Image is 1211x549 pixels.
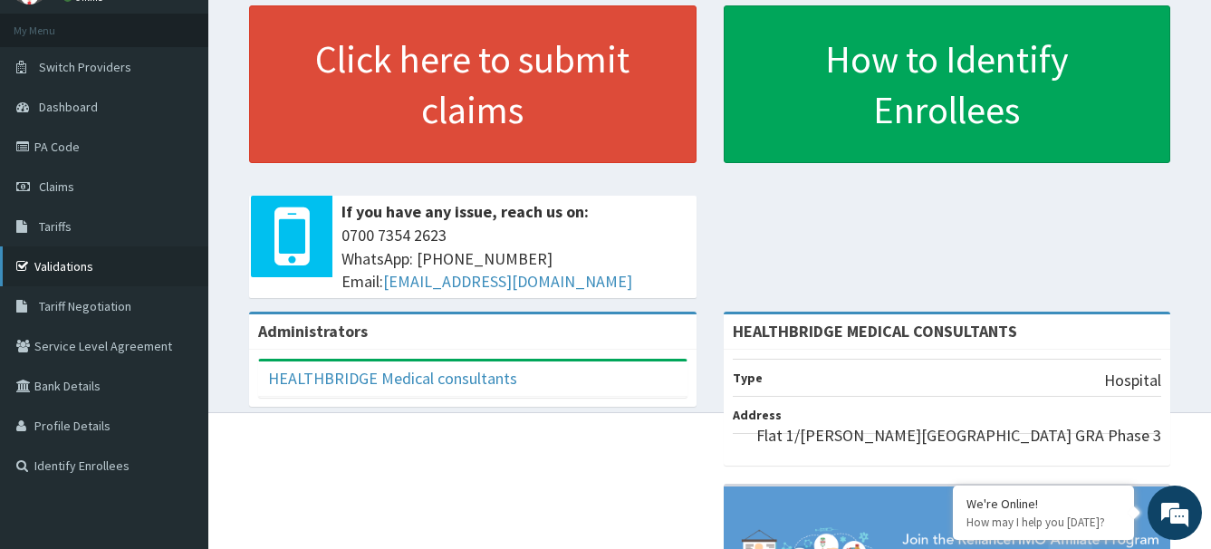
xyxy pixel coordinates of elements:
[733,370,763,386] b: Type
[341,201,589,222] b: If you have any issue, reach us on:
[39,59,131,75] span: Switch Providers
[383,271,632,292] a: [EMAIL_ADDRESS][DOMAIN_NAME]
[39,178,74,195] span: Claims
[724,5,1171,163] a: How to Identify Enrollees
[39,99,98,115] span: Dashboard
[9,361,345,424] textarea: Type your message and hit 'Enter'
[34,91,73,136] img: d_794563401_company_1708531726252_794563401
[249,5,697,163] a: Click here to submit claims
[756,424,1161,448] p: Flat 1/[PERSON_NAME][GEOGRAPHIC_DATA] GRA Phase 3
[94,101,304,125] div: Chat with us now
[966,515,1120,530] p: How may I help you today?
[1104,369,1161,392] p: Hospital
[733,407,782,423] b: Address
[733,321,1017,342] strong: HEALTHBRIDGE MEDICAL CONSULTANTS
[258,321,368,342] b: Administrators
[39,298,131,314] span: Tariff Negotiation
[966,496,1120,512] div: We're Online!
[105,161,250,344] span: We're online!
[39,218,72,235] span: Tariffs
[341,224,687,294] span: 0700 7354 2623 WhatsApp: [PHONE_NUMBER] Email:
[297,9,341,53] div: Minimize live chat window
[268,368,517,389] a: HEALTHBRIDGE Medical consultants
